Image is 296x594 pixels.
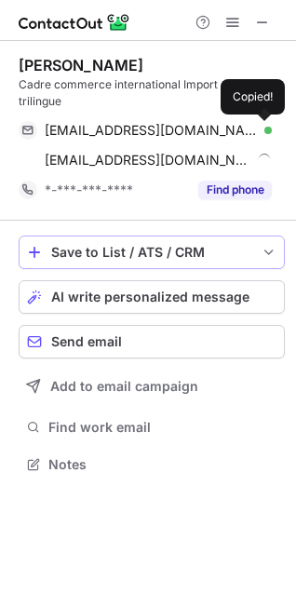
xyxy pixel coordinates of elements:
[48,419,277,436] span: Find work email
[48,456,277,473] span: Notes
[19,370,285,403] button: Add to email campaign
[19,11,130,34] img: ContactOut v5.3.10
[45,152,251,169] span: [EMAIL_ADDRESS][DOMAIN_NAME]
[51,290,249,304] span: AI write personalized message
[51,334,122,349] span: Send email
[19,236,285,269] button: save-profile-one-click
[51,245,252,260] div: Save to List / ATS / CRM
[50,379,198,394] span: Add to email campaign
[19,452,285,478] button: Notes
[19,325,285,358] button: Send email
[45,122,258,139] span: [EMAIL_ADDRESS][DOMAIN_NAME]
[19,280,285,314] button: AI write personalized message
[19,76,285,110] div: Cadre commerce international Import -export trilingue
[198,181,272,199] button: Reveal Button
[19,414,285,440] button: Find work email
[19,56,143,74] div: [PERSON_NAME]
